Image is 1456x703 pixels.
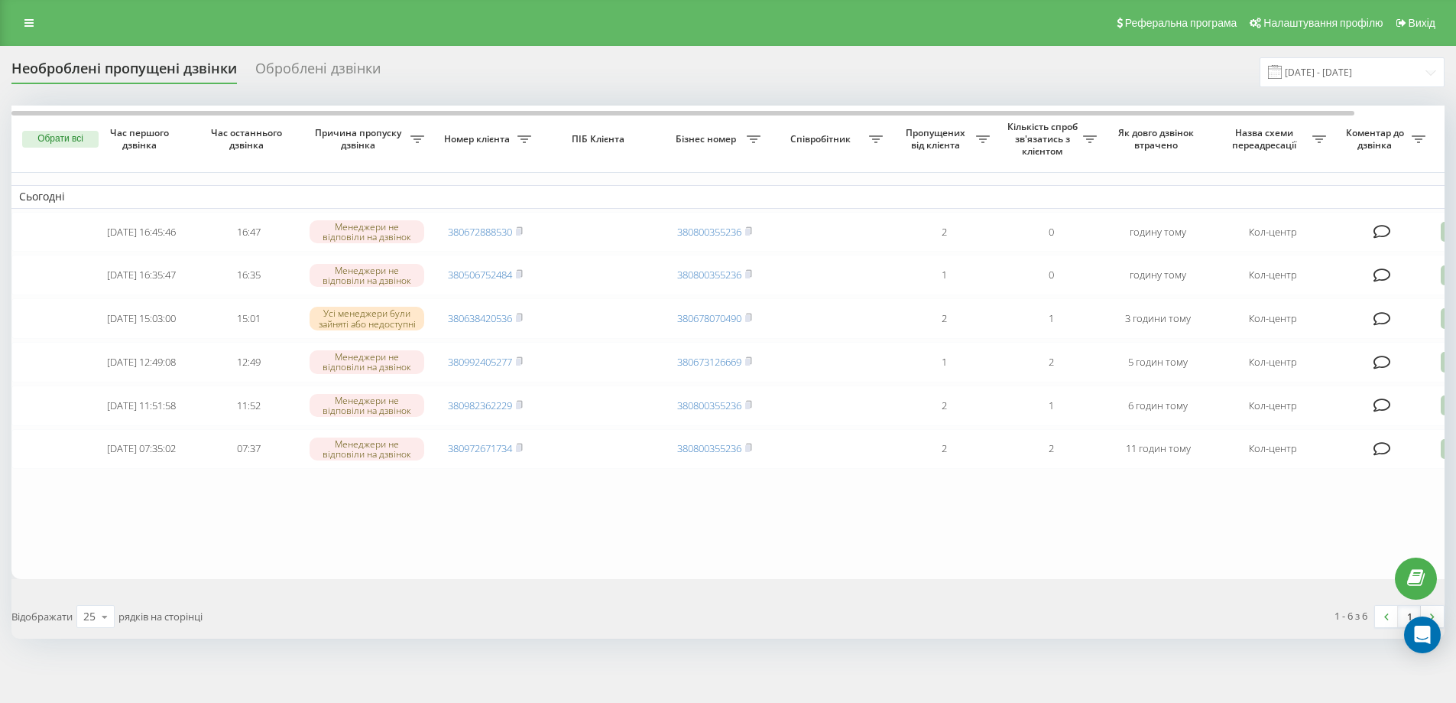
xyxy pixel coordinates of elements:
a: 380982362229 [448,399,512,412]
div: 25 [83,609,96,624]
span: Вихід [1409,17,1435,29]
td: 6 годин тому [1104,386,1211,426]
div: Менеджери не відповіли на дзвінок [310,350,424,373]
td: годину тому [1104,212,1211,252]
span: Пропущених від клієнта [898,127,976,151]
td: Кол-центр [1211,298,1334,339]
a: 1 [1398,606,1421,627]
td: Кол-центр [1211,255,1334,295]
span: Номер клієнта [439,133,517,145]
td: 0 [997,255,1104,295]
span: Час останнього дзвінка [207,127,290,151]
div: Open Intercom Messenger [1404,617,1441,653]
td: Кол-центр [1211,212,1334,252]
td: 07:37 [195,429,302,470]
td: 16:35 [195,255,302,295]
td: 15:01 [195,298,302,339]
td: 1 [997,298,1104,339]
a: 380678070490 [677,311,741,325]
span: Співробітник [776,133,869,145]
span: Налаштування профілю [1263,17,1383,29]
td: 2 [890,212,997,252]
div: Усі менеджери були зайняті або недоступні [310,307,424,330]
a: 380800355236 [677,268,741,282]
div: Менеджери не відповіли на дзвінок [310,264,424,287]
td: 2 [890,386,997,426]
td: [DATE] 11:51:58 [88,386,195,426]
td: 1 [997,386,1104,426]
a: 380506752484 [448,268,512,282]
span: Час першого дзвінка [100,127,183,151]
td: 2 [997,429,1104,470]
td: 3 години тому [1104,298,1211,339]
span: Назва схеми переадресації [1219,127,1312,151]
td: 1 [890,342,997,382]
td: [DATE] 16:35:47 [88,255,195,295]
td: Кол-центр [1211,386,1334,426]
a: 380638420536 [448,311,512,325]
td: 5 годин тому [1104,342,1211,382]
a: 380800355236 [677,399,741,412]
td: 2 [890,429,997,470]
td: 11:52 [195,386,302,426]
span: Бізнес номер [669,133,747,145]
td: 0 [997,212,1104,252]
a: 380673126669 [677,355,741,369]
td: [DATE] 16:45:46 [88,212,195,252]
td: 2 [890,298,997,339]
span: Відображати [11,610,73,623]
button: Обрати всі [22,131,99,148]
div: 1 - 6 з 6 [1334,608,1367,623]
a: 380992405277 [448,355,512,369]
span: Як довго дзвінок втрачено [1117,127,1199,151]
div: Оброблені дзвінки [255,60,381,84]
td: 2 [997,342,1104,382]
td: [DATE] 12:49:08 [88,342,195,382]
td: [DATE] 07:35:02 [88,429,195,470]
a: 380972671734 [448,441,512,455]
div: Менеджери не відповіли на дзвінок [310,394,424,417]
a: 380672888530 [448,225,512,239]
td: 16:47 [195,212,302,252]
td: Кол-центр [1211,342,1334,382]
a: 380800355236 [677,225,741,239]
td: Кол-центр [1211,429,1334,470]
div: Менеджери не відповіли на дзвінок [310,220,424,243]
td: годину тому [1104,255,1211,295]
span: Кількість спроб зв'язатись з клієнтом [1005,121,1083,157]
span: рядків на сторінці [118,610,203,623]
td: 12:49 [195,342,302,382]
td: 1 [890,255,997,295]
span: Реферальна програма [1125,17,1237,29]
a: 380800355236 [677,441,741,455]
div: Менеджери не відповіли на дзвінок [310,438,424,461]
div: Необроблені пропущені дзвінки [11,60,237,84]
span: Причина пропуску дзвінка [310,127,410,151]
td: [DATE] 15:03:00 [88,298,195,339]
td: 11 годин тому [1104,429,1211,470]
span: Коментар до дзвінка [1341,127,1412,151]
span: ПІБ Клієнта [552,133,648,145]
